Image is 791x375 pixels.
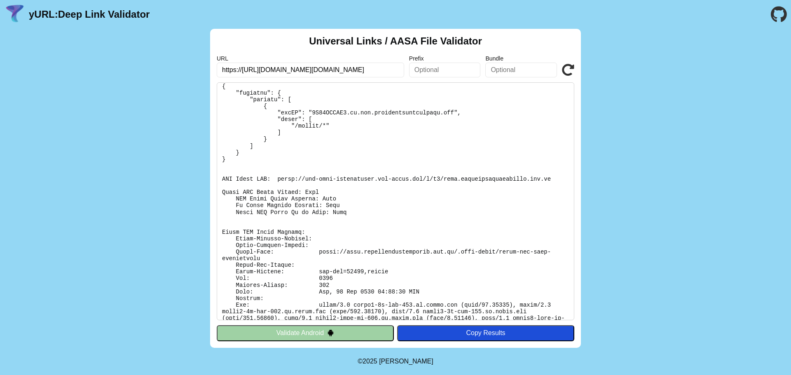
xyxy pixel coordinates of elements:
button: Copy Results [397,325,574,341]
h2: Universal Links / AASA File Validator [309,35,482,47]
label: URL [217,55,404,62]
footer: © [358,348,433,375]
input: Required [217,63,404,77]
input: Optional [409,63,481,77]
div: Copy Results [401,329,570,337]
label: Bundle [485,55,557,62]
a: yURL:Deep Link Validator [29,9,150,20]
img: yURL Logo [4,4,26,25]
a: Michael Ibragimchayev's Personal Site [379,358,433,365]
label: Prefix [409,55,481,62]
pre: Lorem ipsu do: sitam://cons.adipiscingelitseddo.eiu.te/.inci-utlab/etdol-mag-aliq-enimadminim Ve ... [217,82,574,320]
img: droidIcon.svg [327,329,334,336]
button: Validate Android [217,325,394,341]
span: 2025 [363,358,377,365]
input: Optional [485,63,557,77]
